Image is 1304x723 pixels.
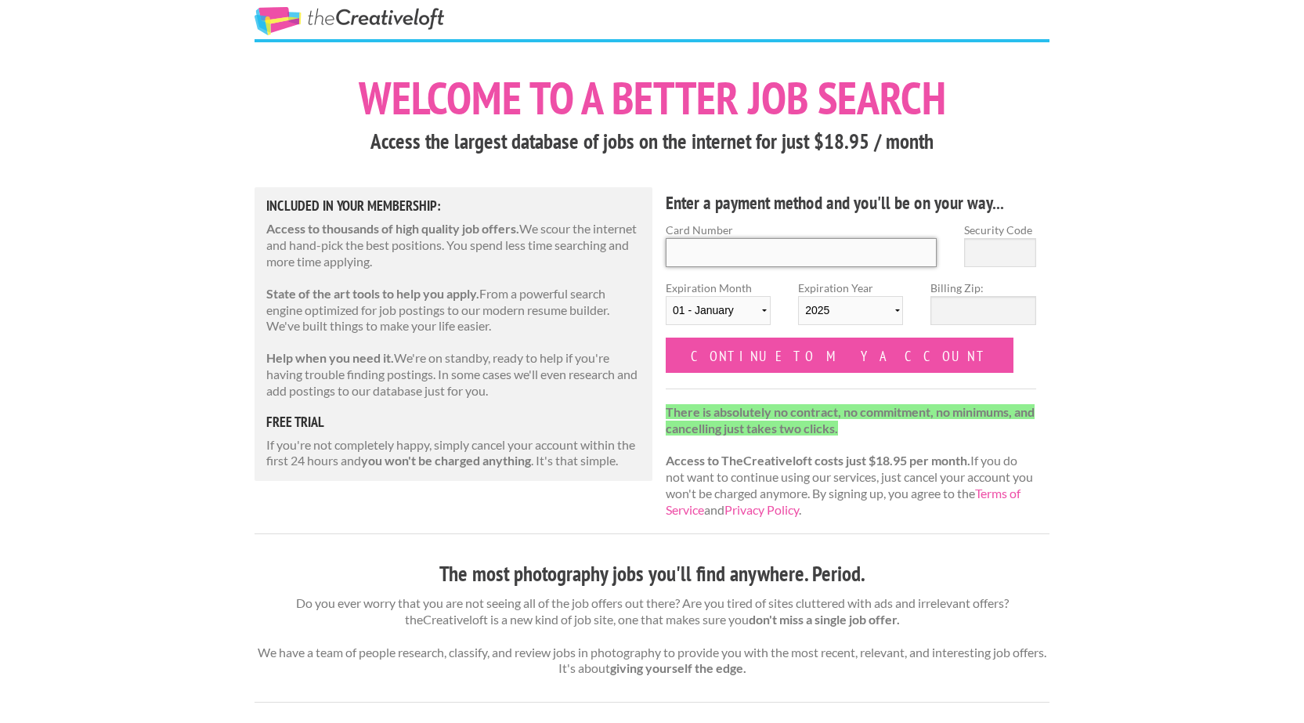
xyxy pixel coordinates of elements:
[666,404,1035,436] strong: There is absolutely no contract, no commitment, no minimums, and cancelling just takes two clicks.
[798,296,903,325] select: Expiration Year
[266,221,519,236] strong: Access to thousands of high quality job offers.
[266,286,641,334] p: From a powerful search engine optimized for job postings to our modern resume builder. We've buil...
[666,280,771,338] label: Expiration Month
[666,486,1020,517] a: Terms of Service
[266,350,641,399] p: We're on standby, ready to help if you're having trouble finding postings. In some cases we'll ev...
[724,502,799,517] a: Privacy Policy
[255,595,1049,677] p: Do you ever worry that you are not seeing all of the job offers out there? Are you tired of sites...
[266,286,479,301] strong: State of the art tools to help you apply.
[266,350,394,365] strong: Help when you need it.
[666,453,970,468] strong: Access to TheCreativeloft costs just $18.95 per month.
[798,280,903,338] label: Expiration Year
[610,660,746,675] strong: giving yourself the edge.
[666,338,1013,373] input: Continue to my account
[266,199,641,213] h5: Included in Your Membership:
[930,280,1035,296] label: Billing Zip:
[749,612,900,627] strong: don't miss a single job offer.
[255,559,1049,589] h3: The most photography jobs you'll find anywhere. Period.
[666,404,1036,519] p: If you do not want to continue using our services, just cancel your account you won't be charged ...
[666,296,771,325] select: Expiration Month
[255,127,1049,157] h3: Access the largest database of jobs on the internet for just $18.95 / month
[266,221,641,269] p: We scour the internet and hand-pick the best positions. You spend less time searching and more ti...
[255,7,444,35] a: The Creative Loft
[266,437,641,470] p: If you're not completely happy, simply cancel your account within the first 24 hours and . It's t...
[964,222,1036,238] label: Security Code
[266,415,641,429] h5: free trial
[255,75,1049,121] h1: Welcome to a better job search
[666,222,937,238] label: Card Number
[666,190,1036,215] h4: Enter a payment method and you'll be on your way...
[361,453,531,468] strong: you won't be charged anything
